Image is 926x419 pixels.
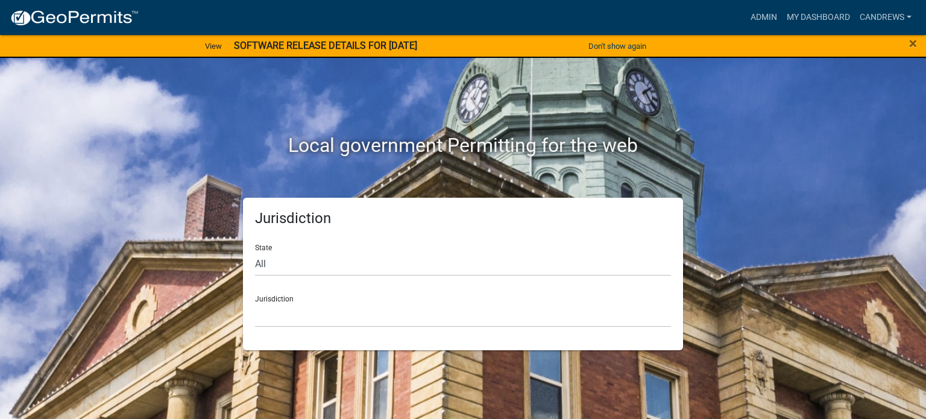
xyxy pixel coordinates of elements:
a: candrews [855,6,916,29]
span: × [909,35,917,52]
a: Admin [746,6,782,29]
a: My Dashboard [782,6,855,29]
h5: Jurisdiction [255,210,671,227]
strong: SOFTWARE RELEASE DETAILS FOR [DATE] [234,40,417,51]
h2: Local government Permitting for the web [128,134,798,157]
button: Close [909,36,917,51]
button: Don't show again [584,36,651,56]
a: View [200,36,227,56]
